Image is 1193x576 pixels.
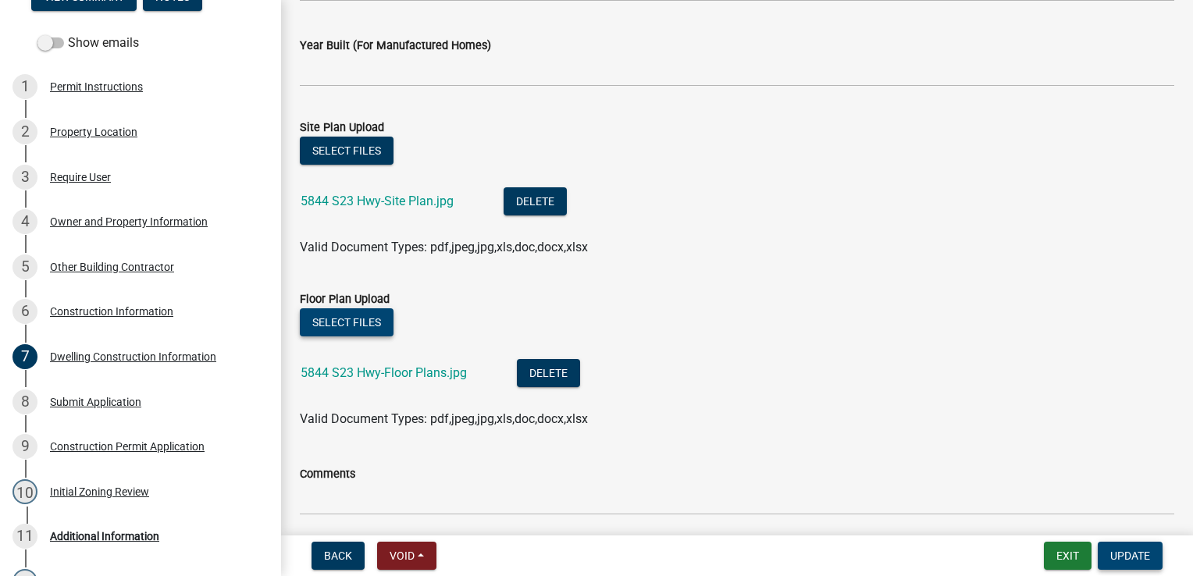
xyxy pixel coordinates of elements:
[300,41,491,52] label: Year Built (For Manufactured Homes)
[312,542,365,570] button: Back
[301,194,454,208] a: 5844 S23 Hwy-Site Plan.jpg
[517,367,580,382] wm-modal-confirm: Delete Document
[300,294,390,305] label: Floor Plan Upload
[504,195,567,210] wm-modal-confirm: Delete Document
[300,240,588,254] span: Valid Document Types: pdf,jpeg,jpg,xls,doc,docx,xlsx
[300,123,384,133] label: Site Plan Upload
[12,209,37,234] div: 4
[324,549,352,562] span: Back
[300,469,355,480] label: Comments
[37,34,139,52] label: Show emails
[12,254,37,279] div: 5
[301,365,467,380] a: 5844 S23 Hwy-Floor Plans.jpg
[12,434,37,459] div: 9
[50,261,174,272] div: Other Building Contractor
[12,524,37,549] div: 11
[50,531,159,542] div: Additional Information
[1110,549,1150,562] span: Update
[12,479,37,504] div: 10
[12,165,37,190] div: 3
[50,81,143,92] div: Permit Instructions
[12,344,37,369] div: 7
[1044,542,1092,570] button: Exit
[50,396,141,407] div: Submit Application
[12,389,37,414] div: 8
[300,411,588,426] span: Valid Document Types: pdf,jpeg,jpg,xls,doc,docx,xlsx
[517,359,580,387] button: Delete
[50,172,111,183] div: Require User
[377,542,436,570] button: Void
[50,306,173,317] div: Construction Information
[50,351,216,362] div: Dwelling Construction Information
[390,549,415,562] span: Void
[50,126,137,137] div: Property Location
[12,299,37,324] div: 6
[504,187,567,215] button: Delete
[50,486,149,497] div: Initial Zoning Review
[12,119,37,144] div: 2
[50,441,205,452] div: Construction Permit Application
[50,216,208,227] div: Owner and Property Information
[300,137,394,165] button: Select files
[12,74,37,99] div: 1
[300,308,394,336] button: Select files
[1098,542,1163,570] button: Update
